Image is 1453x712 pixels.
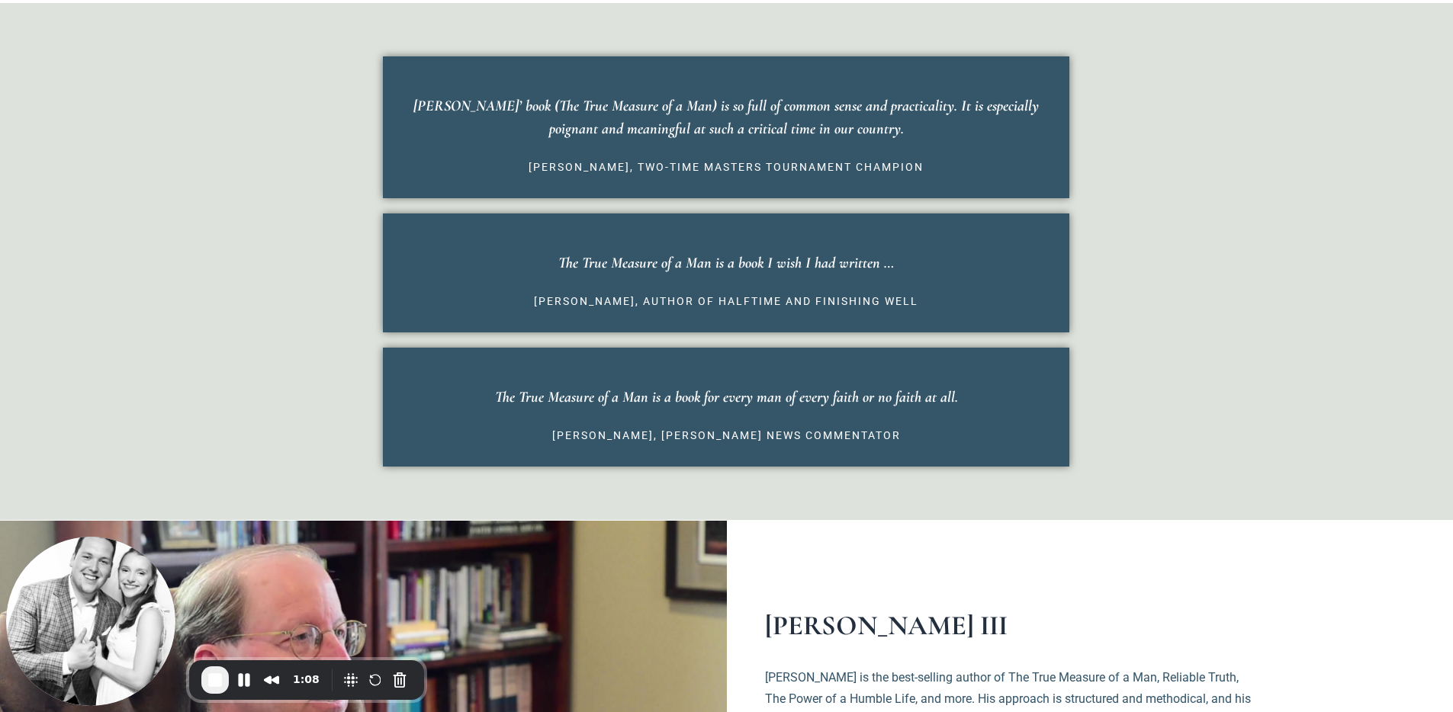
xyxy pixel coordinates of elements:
p: [PERSON_NAME]’ book (The True Measure of a Man) is so full of common sense and practicality. It i... [406,95,1046,140]
p: The True Measure of a Man is a book I wish I had written … [406,252,1046,274]
h1: [PERSON_NAME] III [765,612,1253,640]
cite: [PERSON_NAME], [PERSON_NAME] News commentator [406,428,1046,444]
p: The True Measure of a Man is a book for every man of every faith or no faith at all. [406,386,1046,409]
cite: [PERSON_NAME], author of Halftime and Finishing Well [406,293,1046,309]
cite: [PERSON_NAME], two-time Masters Tournament champion [406,159,1046,175]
